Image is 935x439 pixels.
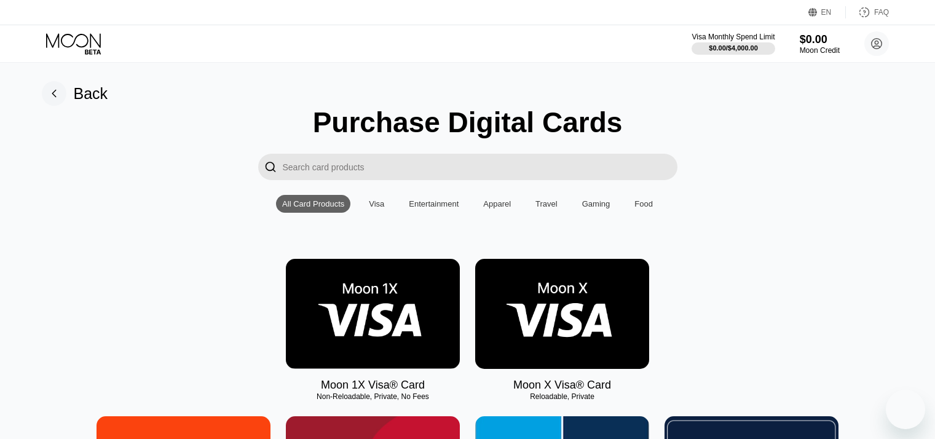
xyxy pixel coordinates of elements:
[282,199,344,208] div: All Card Products
[846,6,889,18] div: FAQ
[821,8,832,17] div: EN
[582,199,610,208] div: Gaming
[409,199,459,208] div: Entertainment
[313,106,623,139] div: Purchase Digital Cards
[258,154,283,180] div: 
[709,44,758,52] div: $0.00 / $4,000.00
[475,392,649,401] div: Reloadable, Private
[264,160,277,174] div: 
[321,379,425,392] div: Moon 1X Visa® Card
[628,195,659,213] div: Food
[692,33,775,41] div: Visa Monthly Spend Limit
[74,85,108,103] div: Back
[42,81,108,106] div: Back
[800,46,840,55] div: Moon Credit
[276,195,350,213] div: All Card Products
[634,199,653,208] div: Food
[886,390,925,429] iframe: Button to launch messaging window
[477,195,517,213] div: Apparel
[692,33,775,55] div: Visa Monthly Spend Limit$0.00/$4,000.00
[483,199,511,208] div: Apparel
[283,154,677,180] input: Search card products
[403,195,465,213] div: Entertainment
[363,195,390,213] div: Visa
[800,33,840,46] div: $0.00
[535,199,558,208] div: Travel
[369,199,384,208] div: Visa
[513,379,611,392] div: Moon X Visa® Card
[576,195,617,213] div: Gaming
[529,195,564,213] div: Travel
[874,8,889,17] div: FAQ
[808,6,846,18] div: EN
[800,33,840,55] div: $0.00Moon Credit
[286,392,460,401] div: Non-Reloadable, Private, No Fees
